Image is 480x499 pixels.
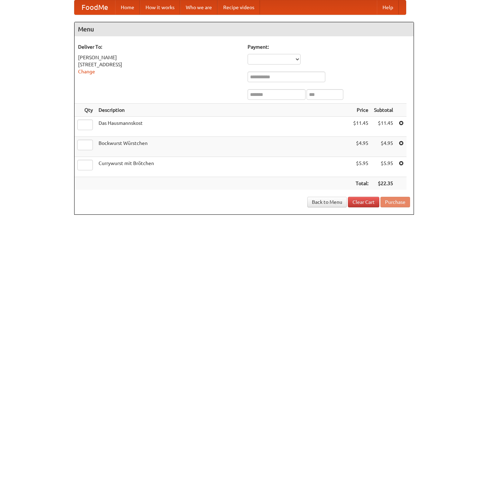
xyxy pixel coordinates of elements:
[78,54,241,61] div: [PERSON_NAME]
[140,0,180,14] a: How it works
[371,117,396,137] td: $11.45
[350,157,371,177] td: $5.95
[350,117,371,137] td: $11.45
[218,0,260,14] a: Recipe videos
[371,137,396,157] td: $4.95
[380,197,410,207] button: Purchase
[115,0,140,14] a: Home
[348,197,379,207] a: Clear Cart
[78,61,241,68] div: [STREET_ADDRESS]
[96,137,350,157] td: Bockwurst Würstchen
[371,177,396,190] th: $22.35
[78,43,241,50] h5: Deliver To:
[371,157,396,177] td: $5.95
[350,104,371,117] th: Price
[350,177,371,190] th: Total:
[96,157,350,177] td: Currywurst mit Brötchen
[96,117,350,137] td: Das Hausmannskost
[75,22,414,36] h4: Menu
[377,0,399,14] a: Help
[78,69,95,74] a: Change
[248,43,410,50] h5: Payment:
[180,0,218,14] a: Who we are
[96,104,350,117] th: Description
[371,104,396,117] th: Subtotal
[75,104,96,117] th: Qty
[307,197,347,207] a: Back to Menu
[350,137,371,157] td: $4.95
[75,0,115,14] a: FoodMe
